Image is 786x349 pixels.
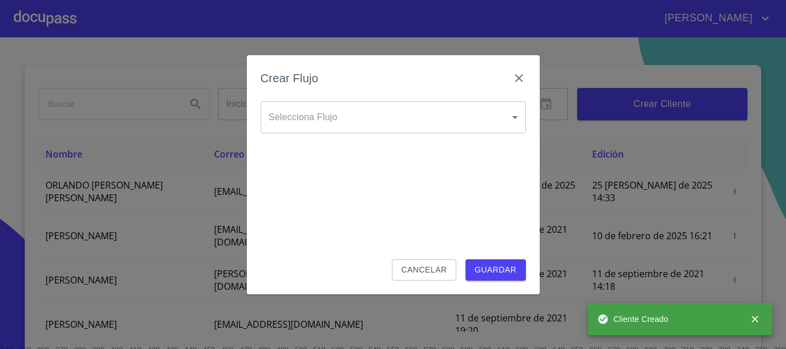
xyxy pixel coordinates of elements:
h6: Crear Flujo [261,69,319,87]
span: Guardar [475,263,517,277]
button: Guardar [466,259,526,281]
button: Cancelar [392,259,456,281]
button: close [742,306,768,332]
div: ​ [261,101,526,133]
span: Cancelar [401,263,447,277]
span: Cliente Creado [597,313,669,325]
